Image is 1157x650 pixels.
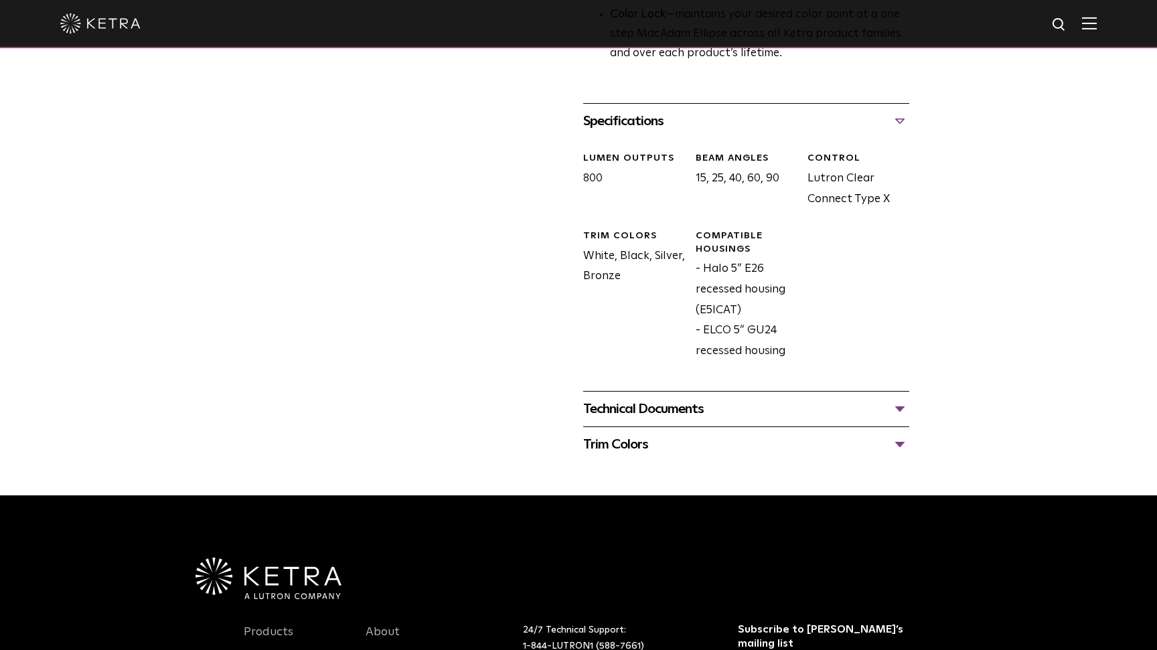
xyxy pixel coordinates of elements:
img: search icon [1051,17,1068,33]
img: Ketra-aLutronCo_White_RGB [196,558,341,599]
img: Hamburger%20Nav.svg [1082,17,1097,29]
img: ketra-logo-2019-white [60,13,141,33]
div: LUMEN OUTPUTS [583,152,685,165]
div: Lutron Clear Connect Type X [797,152,909,210]
div: Compatible Housings [696,230,797,256]
div: 15, 25, 40, 60, 90 [686,152,797,210]
div: Trim Colors [583,230,685,243]
div: - Halo 5” E26 recessed housing (E5ICAT) - ELCO 5” GU24 recessed housing [686,230,797,361]
div: Specifications [583,110,909,132]
div: Technical Documents [583,398,909,420]
div: Trim Colors [583,434,909,455]
div: CONTROL [807,152,909,165]
div: White, Black, Silver, Bronze [573,230,685,361]
div: Beam Angles [696,152,797,165]
div: 800 [573,152,685,210]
